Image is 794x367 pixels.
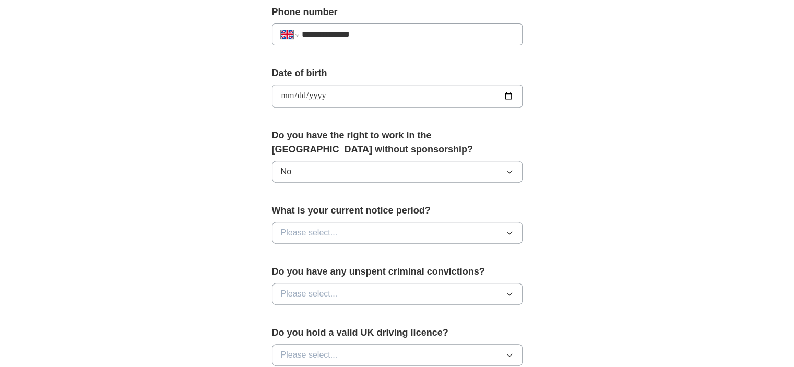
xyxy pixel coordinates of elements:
label: What is your current notice period? [272,204,523,218]
span: Please select... [281,349,338,361]
label: Do you hold a valid UK driving licence? [272,326,523,340]
label: Do you have the right to work in the [GEOGRAPHIC_DATA] without sponsorship? [272,128,523,157]
label: Date of birth [272,66,523,80]
label: Do you have any unspent criminal convictions? [272,265,523,279]
button: Please select... [272,283,523,305]
label: Phone number [272,5,523,19]
button: Please select... [272,222,523,244]
span: No [281,165,291,178]
span: Please select... [281,227,338,239]
button: No [272,161,523,183]
span: Please select... [281,288,338,300]
button: Please select... [272,344,523,366]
